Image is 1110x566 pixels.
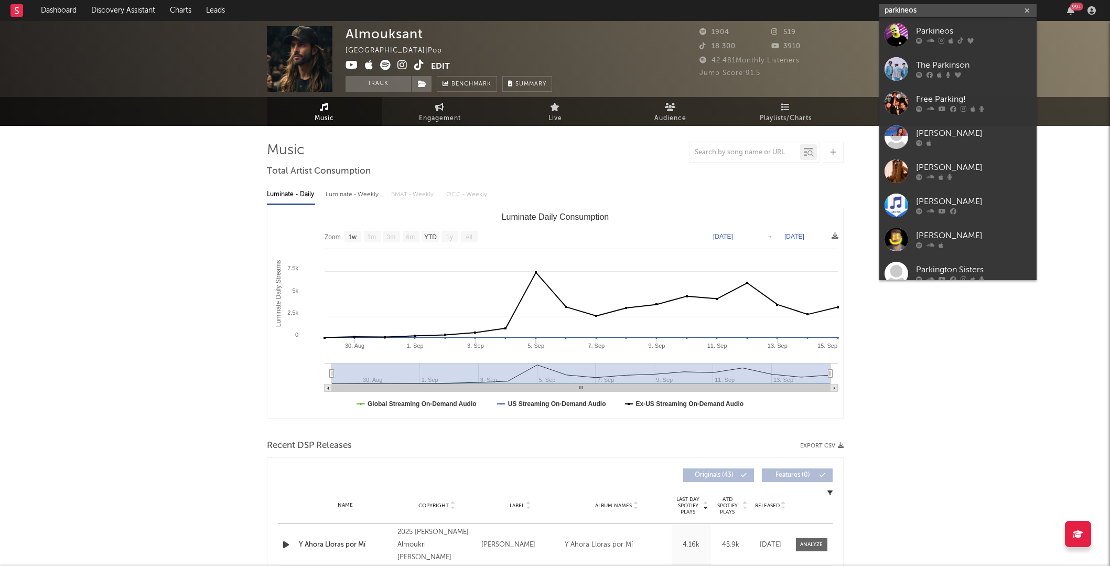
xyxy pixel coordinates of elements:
a: Benchmark [437,76,497,92]
button: 99+ [1067,6,1074,15]
a: [PERSON_NAME] [879,222,1037,257]
button: Edit [431,60,450,73]
text: 1y [446,233,453,241]
a: Free Parking! [879,86,1037,120]
span: Originals ( 43 ) [690,472,738,478]
text: YTD [424,233,436,241]
div: [PERSON_NAME] [916,230,1031,242]
span: Album Names [595,503,632,509]
div: 45.9k [714,540,748,550]
div: Y Ahora Lloras por Mí [565,539,633,551]
span: Summary [515,81,546,87]
text: 13. Sep [767,343,787,349]
span: Total Artist Consumption [267,165,371,178]
span: Copyright [418,503,449,509]
div: [PERSON_NAME] [916,162,1031,174]
text: 7.5k [287,265,298,271]
div: [GEOGRAPHIC_DATA] | Pop [346,45,454,57]
svg: Luminate Daily Consumption [267,208,843,418]
span: Playlists/Charts [760,112,812,125]
div: [DATE] [753,540,788,550]
span: 42.481 Monthly Listeners [699,57,800,64]
div: Parkineos [916,25,1031,38]
text: 30. Aug [344,343,364,349]
a: Playlists/Charts [728,97,844,126]
a: Engagement [382,97,498,126]
div: Free Parking! [916,93,1031,106]
text: 5k [292,287,298,294]
div: [PERSON_NAME] [481,539,559,551]
button: Export CSV [800,443,844,449]
span: 1904 [699,29,729,36]
a: Audience [613,97,728,126]
text: [DATE] [784,233,804,240]
button: Track [346,76,411,92]
span: Benchmark [451,78,491,91]
button: Features(0) [762,468,833,482]
text: Luminate Daily Consumption [501,212,609,221]
span: Jump Score: 91.5 [699,70,760,77]
span: 519 [771,29,796,36]
div: Luminate - Daily [267,186,315,204]
text: 3. Sep [467,343,484,349]
div: Name [299,501,393,509]
text: → [767,233,773,240]
text: 2.5k [287,309,298,316]
a: Live [498,97,613,126]
span: Released [755,503,780,509]
span: Audience [654,112,686,125]
text: All [465,233,472,241]
text: Zoom [325,233,341,241]
text: 5. Sep [527,343,544,349]
span: Last Day Spotify Plays [674,496,702,515]
input: Search by song name or URL [689,148,800,157]
span: Features ( 0 ) [769,472,817,478]
span: 3910 [771,43,801,50]
div: 99 + [1070,3,1083,10]
div: Parkington Sisters [916,264,1031,276]
text: 1m [367,233,376,241]
a: Parkington Sisters [879,257,1037,291]
span: Recent DSP Releases [267,440,352,452]
div: 2025 [PERSON_NAME] Almoukri [PERSON_NAME] [397,526,476,564]
text: 11. Sep [707,343,727,349]
text: US Streaming On-Demand Audio [508,400,606,408]
div: 4.16k [674,540,708,550]
a: The Parkinson [879,52,1037,86]
text: 15. Sep [817,343,837,349]
text: 7. Sep [588,343,605,349]
a: Parkineos [879,18,1037,52]
text: 3m [386,233,395,241]
span: 18.300 [699,43,736,50]
text: 1w [348,233,357,241]
text: Global Streaming On-Demand Audio [368,400,477,408]
div: The Parkinson [916,59,1031,72]
text: Ex-US Streaming On-Demand Audio [635,400,743,408]
span: Label [510,503,524,509]
a: [PERSON_NAME] [879,188,1037,222]
div: Luminate - Weekly [326,186,381,204]
div: Almouksant [346,26,423,41]
span: ATD Spotify Plays [714,496,741,515]
a: Y Ahora Lloras por Mí [299,540,393,550]
text: 9. Sep [648,343,665,349]
text: 0 [295,332,298,338]
text: 1. Sep [406,343,423,349]
a: Music [267,97,382,126]
button: Originals(43) [683,468,754,482]
div: [PERSON_NAME] [916,196,1031,208]
span: Engagement [419,112,461,125]
a: [PERSON_NAME] [879,154,1037,188]
span: Music [315,112,334,125]
text: Luminate Daily Streams [275,260,282,327]
button: Summary [502,76,552,92]
text: [DATE] [713,233,733,240]
div: [PERSON_NAME] [916,127,1031,140]
text: 6m [406,233,415,241]
span: Live [548,112,562,125]
input: Search for artists [879,4,1037,17]
a: [PERSON_NAME] [879,120,1037,154]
